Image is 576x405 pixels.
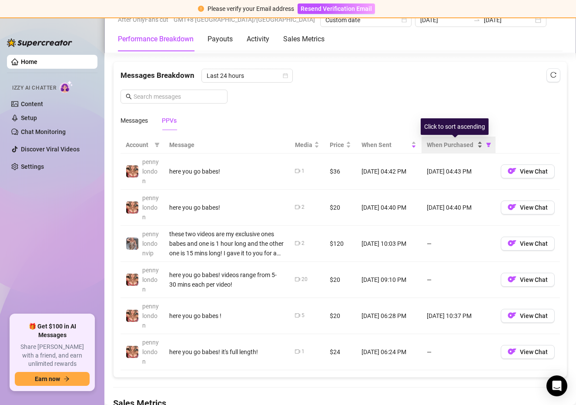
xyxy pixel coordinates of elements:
[121,69,560,83] div: Messages Breakdown
[295,241,300,246] span: video-camera
[142,158,159,184] span: pennylondon
[356,334,422,370] td: [DATE] 06:24 PM
[356,262,422,298] td: [DATE] 09:10 PM
[121,116,148,125] div: Messages
[356,190,422,226] td: [DATE] 04:40 PM
[550,72,556,78] span: reload
[301,275,308,284] div: 20
[325,334,356,370] td: $24
[35,375,60,382] span: Earn now
[501,345,555,359] button: OFView Chat
[295,168,300,174] span: video-camera
[169,229,285,258] div: these two videos are my exclusive ones babes and one is 1 hour long and the other one is 15 mins ...
[356,298,422,334] td: [DATE] 06:28 PM
[501,314,555,321] a: OFView Chat
[126,140,151,150] span: Account
[520,276,548,283] span: View Chat
[325,13,406,27] span: Custom date
[508,239,516,248] img: OF
[169,311,285,321] div: here you go babes !
[508,311,516,320] img: OF
[508,275,516,284] img: OF
[174,13,315,26] span: GMT+8 [GEOGRAPHIC_DATA]/[GEOGRAPHIC_DATA]
[520,348,548,355] span: View Chat
[154,142,160,147] span: filter
[501,237,555,251] button: OFView Chat
[283,34,325,44] div: Sales Metrics
[325,226,356,262] td: $120
[198,6,204,12] span: exclamation-circle
[12,84,56,92] span: Izzy AI Chatter
[126,346,138,358] img: pennylondon
[301,203,305,211] div: 2
[501,164,555,178] button: OFView Chat
[21,128,66,135] a: Chat Monitoring
[301,348,305,356] div: 1
[21,100,43,107] a: Content
[21,146,80,153] a: Discover Viral Videos
[301,311,305,320] div: 5
[325,262,356,298] td: $20
[126,238,138,250] img: pennylondonvip
[330,140,344,150] span: Price
[422,334,496,370] td: —
[126,94,132,100] span: search
[142,267,159,293] span: pennylondon
[362,140,409,150] span: When Sent
[15,322,90,339] span: 🎁 Get $100 in AI Messages
[295,349,300,354] span: video-camera
[60,80,73,93] img: AI Chatter
[422,226,496,262] td: —
[207,69,288,82] span: Last 24 hours
[126,310,138,322] img: pennylondon
[402,17,407,23] span: calendar
[501,350,555,357] a: OFView Chat
[15,372,90,386] button: Earn nowarrow-right
[501,201,555,214] button: OFView Chat
[473,17,480,23] span: swap-right
[295,313,300,318] span: video-camera
[118,13,168,26] span: After OnlyFans cut
[501,309,555,323] button: OFView Chat
[420,15,470,25] input: Start date
[126,274,138,286] img: pennylondon
[501,278,555,285] a: OFView Chat
[169,270,285,289] div: here you go babes! videos range from 5- 30 mins each per video!
[422,190,496,226] td: [DATE] 04:40 PM
[356,226,422,262] td: [DATE] 10:03 PM
[247,34,269,44] div: Activity
[501,170,555,177] a: OFView Chat
[325,298,356,334] td: $20
[295,277,300,282] span: video-camera
[520,204,548,211] span: View Chat
[422,137,496,154] th: When Purchased
[118,34,194,44] div: Performance Breakdown
[422,298,496,334] td: [DATE] 10:37 PM
[208,34,233,44] div: Payouts
[484,15,533,25] input: End date
[546,375,567,396] div: Open Intercom Messenger
[21,163,44,170] a: Settings
[134,92,222,101] input: Search messages
[162,116,177,125] div: PPVs
[15,343,90,368] span: Share [PERSON_NAME] with a friend, and earn unlimited rewards
[142,194,159,221] span: pennylondon
[21,58,37,65] a: Home
[520,168,548,175] span: View Chat
[301,167,305,175] div: 1
[142,303,159,329] span: pennylondon
[508,203,516,211] img: OF
[208,4,294,13] div: Please verify your Email address
[295,140,312,150] span: Media
[325,154,356,190] td: $36
[301,239,305,248] div: 2
[520,312,548,319] span: View Chat
[325,137,356,154] th: Price
[169,203,285,212] div: here you go babes!
[486,142,491,147] span: filter
[356,137,422,154] th: When Sent
[508,347,516,356] img: OF
[169,347,285,357] div: here you go babes! it's full length!
[301,5,372,12] span: Resend Verification Email
[126,201,138,214] img: pennylondon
